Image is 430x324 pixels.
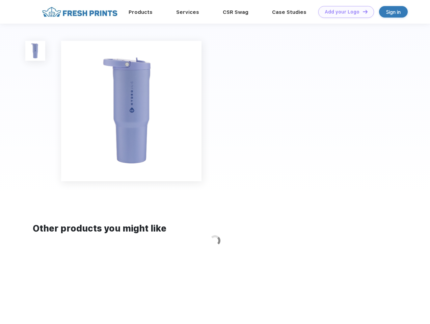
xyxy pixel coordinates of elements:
[129,9,153,15] a: Products
[40,6,119,18] img: fo%20logo%202.webp
[386,8,401,16] div: Sign in
[325,9,359,15] div: Add your Logo
[61,41,201,181] img: func=resize&h=640
[379,6,408,18] a: Sign in
[25,41,45,61] img: func=resize&h=100
[363,10,368,13] img: DT
[33,222,397,235] div: Other products you might like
